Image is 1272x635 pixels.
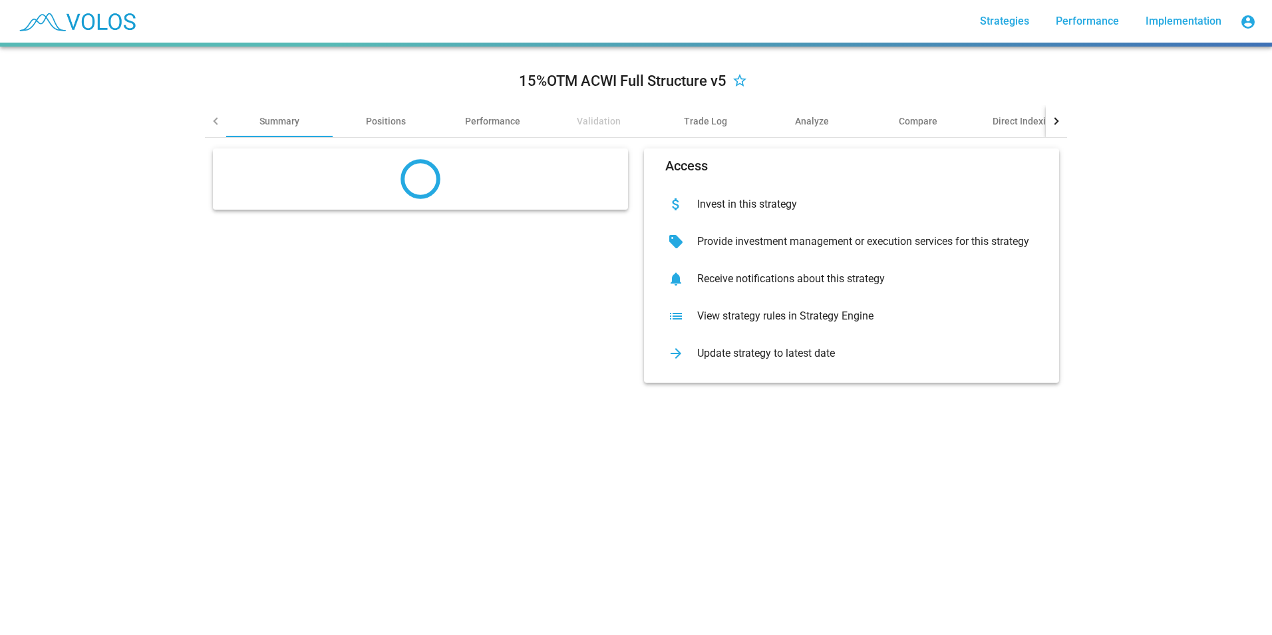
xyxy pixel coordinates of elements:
mat-icon: arrow_forward [665,343,687,364]
div: Direct Indexing [993,114,1056,128]
a: Implementation [1135,9,1232,33]
div: Compare [899,114,937,128]
button: Invest in this strategy [655,186,1048,223]
mat-card-title: Access [665,159,708,172]
button: Update strategy to latest date [655,335,1048,372]
mat-icon: sell [665,231,687,252]
a: Strategies [969,9,1040,33]
button: Provide investment management or execution services for this strategy [655,223,1048,260]
div: Trade Log [684,114,727,128]
button: Receive notifications about this strategy [655,260,1048,298]
div: Invest in this strategy [687,198,1038,211]
div: Receive notifications about this strategy [687,272,1038,286]
div: View strategy rules in Strategy Engine [687,310,1038,323]
a: Performance [1045,9,1130,33]
span: Strategies [980,15,1029,27]
div: Update strategy to latest date [687,347,1038,360]
mat-icon: attach_money [665,194,687,215]
div: 15%OTM ACWI Full Structure v5 [519,71,726,92]
span: Implementation [1146,15,1221,27]
button: View strategy rules in Strategy Engine [655,298,1048,335]
div: Analyze [795,114,829,128]
mat-icon: star_border [732,74,748,90]
div: Performance [465,114,520,128]
span: Performance [1056,15,1119,27]
mat-icon: account_circle [1240,14,1256,30]
img: blue_transparent.png [11,5,142,38]
div: Summary [259,114,299,128]
mat-icon: notifications [665,268,687,290]
summary: AccessInvest in this strategyProvide investment management or execution services for this strateg... [205,138,1067,393]
div: Positions [366,114,406,128]
div: Validation [577,114,621,128]
div: Provide investment management or execution services for this strategy [687,235,1038,248]
mat-icon: list [665,306,687,327]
